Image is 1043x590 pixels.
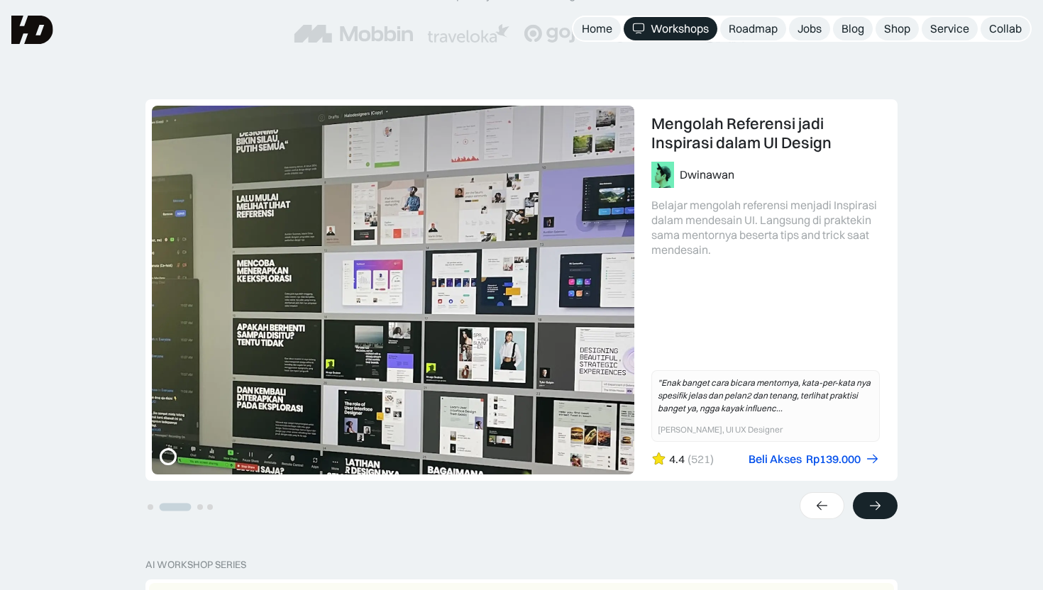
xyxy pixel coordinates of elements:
div: Service [930,21,969,36]
div: (521) [688,452,714,467]
div: Beli Akses [749,452,802,467]
div: Collab [989,21,1022,36]
a: Blog [833,17,873,40]
a: Workshops [624,17,717,40]
a: Collab [981,17,1030,40]
button: Go to slide 4 [207,504,213,510]
div: Shop [884,21,910,36]
div: Roadmap [729,21,778,36]
div: 2 of 4 [145,99,898,481]
div: Workshops [651,21,709,36]
a: Roadmap [720,17,786,40]
button: Go to slide 3 [197,504,203,510]
button: Go to slide 1 [148,504,153,510]
div: Blog [841,21,864,36]
a: Jobs [789,17,830,40]
div: Home [582,21,612,36]
div: Jobs [798,21,822,36]
div: AI Workshop Series [145,559,246,571]
a: Beli AksesRp139.000 [749,452,880,467]
a: Home [573,17,621,40]
a: Service [922,17,978,40]
button: Go to slide 2 [160,503,192,511]
div: Rp139.000 [806,452,861,467]
a: Shop [876,17,919,40]
div: 4.4 [669,452,685,467]
ul: Select a slide to show [145,500,215,512]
